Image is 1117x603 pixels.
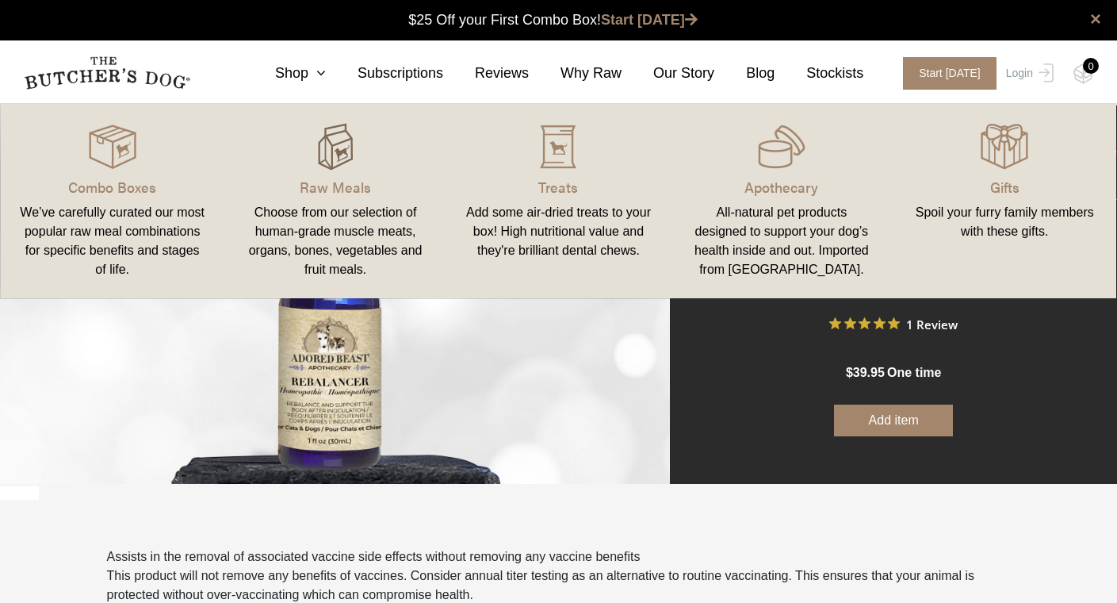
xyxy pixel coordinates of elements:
a: Blog [714,63,775,84]
a: Apothecary All-natural pet products designed to support your dog’s health inside and out. Importe... [670,120,893,282]
p: Raw Meals [243,176,427,198]
a: Login [1002,57,1054,90]
div: All-natural pet products designed to support your dog’s health inside and out. Imported from [GEO... [689,203,874,279]
button: Rated 5 out of 5 stars from 1 reviews. Jump to reviews. [829,312,958,336]
a: Combo Boxes We’ve carefully curated our most popular raw meal combinations for specific benefits ... [1,120,224,282]
p: Apothecary [689,176,874,198]
a: Why Raw [529,63,622,84]
img: TBD_build-A-Box_Hover.png [312,123,359,171]
p: Assists in the removal of associated vaccine side effects without removing any vaccine benefits [107,547,1011,567]
p: Combo Boxes [20,176,205,198]
img: TBD_Cart-Empty.png [1073,63,1093,84]
a: Raw Meals Choose from our selection of human-grade muscle meats, organs, bones, vegetables and fr... [224,120,446,282]
a: Treats Add some air-dried treats to your box! High nutritional value and they're brilliant dental... [447,120,670,282]
a: Reviews [443,63,529,84]
div: Add some air-dried treats to your box! High nutritional value and they're brilliant dental chews. [466,203,651,260]
a: close [1090,10,1101,29]
span: 1 Review [906,312,958,336]
button: Add item [834,405,953,436]
a: Subscriptions [326,63,443,84]
div: We’ve carefully curated our most popular raw meal combinations for specific benefits and stages o... [20,203,205,279]
div: Spoil your furry family members with these gifts. [912,203,1097,241]
p: Treats [466,176,651,198]
a: Start [DATE] [887,57,1002,90]
span: Start [DATE] [903,57,997,90]
p: Gifts [912,176,1097,198]
div: 0 [1083,58,1099,74]
a: Gifts Spoil your furry family members with these gifts. [893,120,1116,282]
a: Our Story [622,63,714,84]
div: Choose from our selection of human-grade muscle meats, organs, bones, vegetables and fruit meals. [243,203,427,279]
span: 39.95 [853,366,885,379]
span: one time [887,366,941,379]
a: Start [DATE] [601,12,698,28]
span: $ [846,366,853,379]
a: Stockists [775,63,863,84]
a: Shop [243,63,326,84]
